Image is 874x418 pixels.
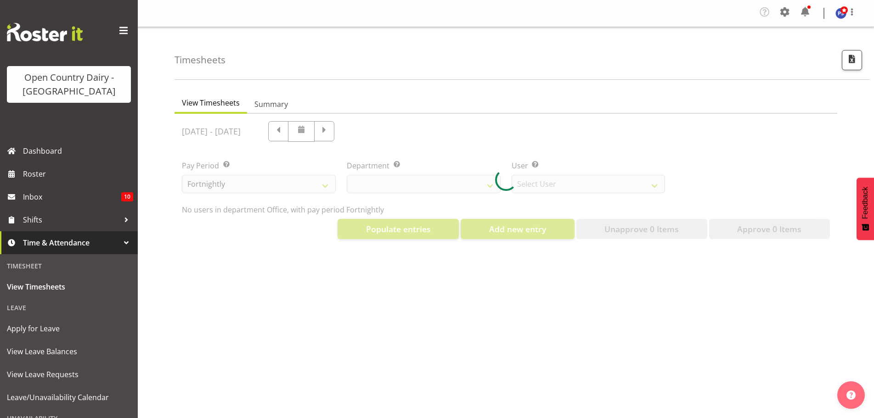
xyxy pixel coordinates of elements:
span: Leave/Unavailability Calendar [7,390,131,404]
span: Apply for Leave [7,322,131,335]
span: View Timesheets [7,280,131,294]
span: View Timesheets [182,97,240,108]
div: Leave [2,298,135,317]
button: Export CSV [842,50,862,70]
img: help-xxl-2.png [846,390,856,400]
img: Rosterit website logo [7,23,83,41]
a: View Timesheets [2,275,135,298]
span: Roster [23,167,133,181]
span: Time & Attendance [23,236,119,250]
div: Timesheet [2,256,135,275]
span: Shifts [23,213,119,227]
a: View Leave Requests [2,363,135,386]
span: View Leave Balances [7,345,131,358]
div: Open Country Dairy - [GEOGRAPHIC_DATA] [16,71,122,98]
a: Leave/Unavailability Calendar [2,386,135,409]
span: Feedback [861,187,869,219]
span: View Leave Requests [7,368,131,381]
img: peter-sutherland7458.jpg [835,8,846,19]
span: 10 [121,192,133,201]
span: Inbox [23,190,121,204]
h4: Timesheets [175,55,226,65]
a: View Leave Balances [2,340,135,363]
span: Summary [254,99,288,110]
a: Apply for Leave [2,317,135,340]
span: Dashboard [23,144,133,158]
button: Feedback - Show survey [857,178,874,240]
